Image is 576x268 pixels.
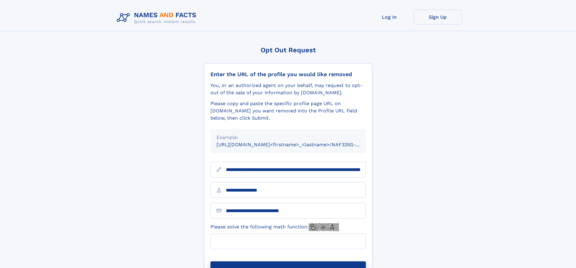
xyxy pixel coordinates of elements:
small: [URL][DOMAIN_NAME]<firstname>_<lastname>/NAF325G-xxxxxxxx [216,142,377,147]
a: Log In [365,10,414,24]
div: You, or an authorized agent on your behalf, may request to opt-out of the sale of your informatio... [210,82,366,96]
a: Sign Up [414,10,462,24]
div: Please copy and paste the specific profile page URL on [DOMAIN_NAME] you want removed into the Pr... [210,100,366,122]
div: Opt Out Request [204,46,372,54]
label: Please solve the following math function: [210,223,339,231]
div: Enter the URL of the profile you would like removed [210,71,366,78]
img: Logo Names and Facts [114,10,201,26]
div: Example: [216,134,360,141]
